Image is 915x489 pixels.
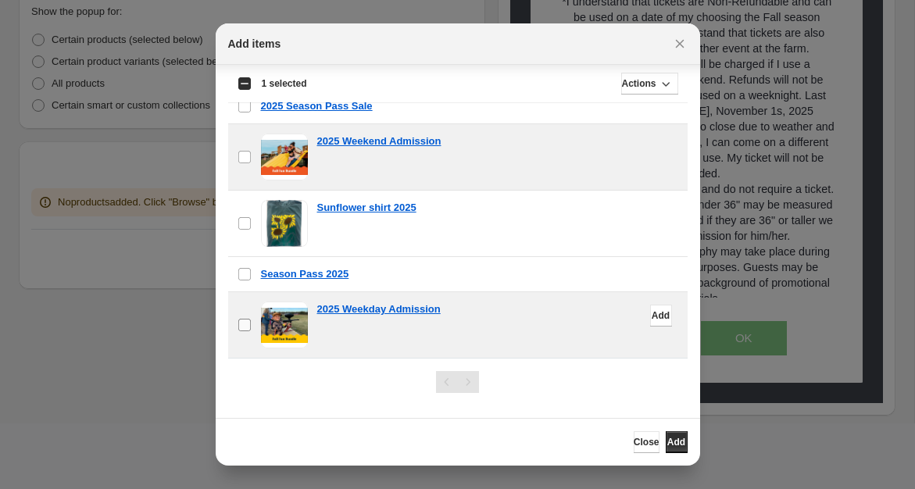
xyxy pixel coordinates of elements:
[621,77,656,90] span: Actions
[317,200,416,216] a: Sunflower shirt 2025
[262,77,307,90] span: 1 selected
[261,266,349,282] a: Season Pass 2025
[621,73,677,95] button: Actions
[650,305,672,327] button: Add
[317,302,441,317] a: 2025 Weekday Admission
[652,309,670,322] span: Add
[317,134,441,149] a: 2025 Weekend Admission
[261,98,373,114] a: 2025 Season Pass Sale
[228,36,281,52] h2: Add items
[667,436,685,448] span: Add
[634,436,659,448] span: Close
[436,371,479,393] nav: Pagination
[666,431,688,453] button: Add
[634,431,659,453] button: Close
[669,33,691,55] button: Close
